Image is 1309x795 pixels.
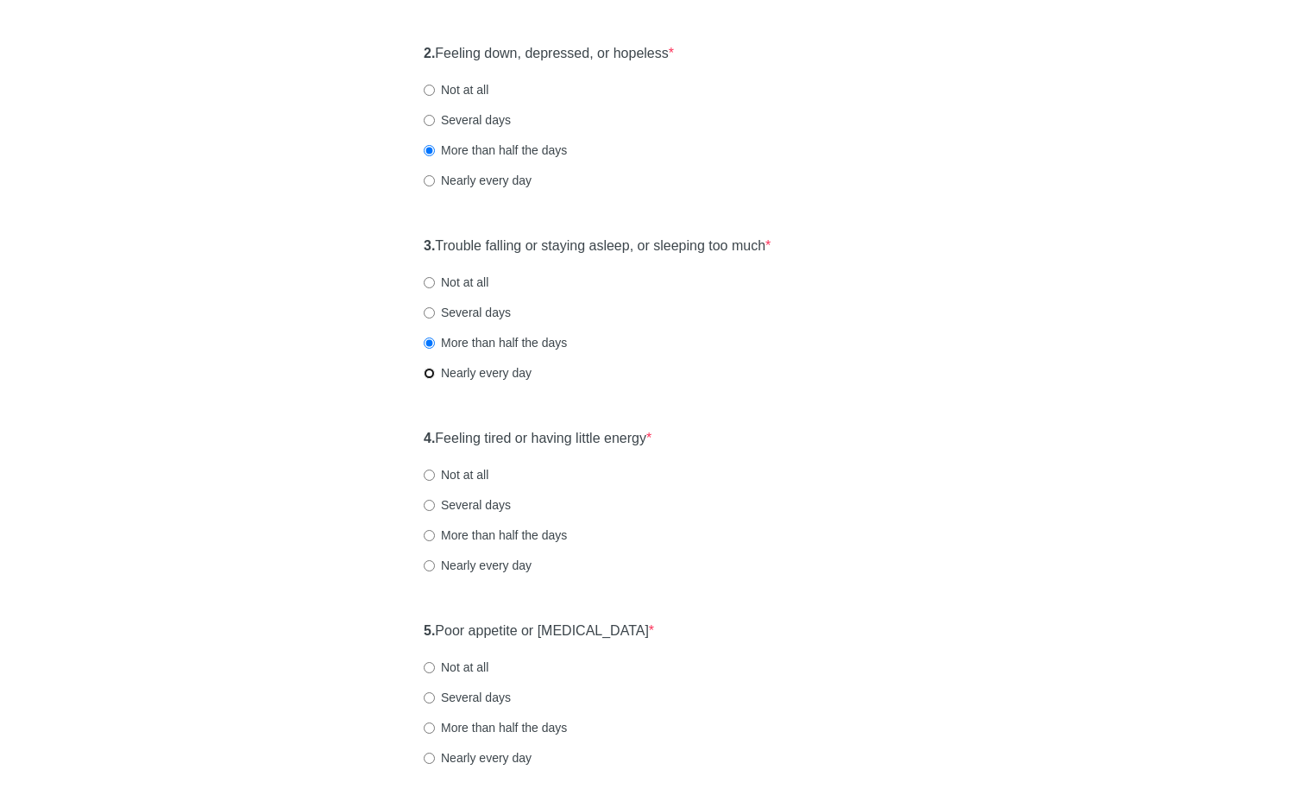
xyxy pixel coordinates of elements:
[424,429,651,449] label: Feeling tired or having little energy
[424,623,435,638] strong: 5.
[424,238,435,253] strong: 3.
[424,662,435,673] input: Not at all
[424,659,488,676] label: Not at all
[424,277,435,288] input: Not at all
[424,334,567,351] label: More than half the days
[424,307,435,319] input: Several days
[424,527,567,544] label: More than half the days
[424,530,435,541] input: More than half the days
[424,85,435,96] input: Not at all
[424,274,488,291] label: Not at all
[424,338,435,349] input: More than half the days
[424,753,435,764] input: Nearly every day
[424,368,435,379] input: Nearly every day
[424,364,532,382] label: Nearly every day
[424,621,654,641] label: Poor appetite or [MEDICAL_DATA]
[424,142,567,159] label: More than half the days
[424,115,435,126] input: Several days
[424,111,511,129] label: Several days
[424,719,567,736] label: More than half the days
[424,46,435,60] strong: 2.
[424,560,435,571] input: Nearly every day
[424,557,532,574] label: Nearly every day
[424,175,435,186] input: Nearly every day
[424,81,488,98] label: Not at all
[424,145,435,156] input: More than half the days
[424,44,674,64] label: Feeling down, depressed, or hopeless
[424,304,511,321] label: Several days
[424,431,435,445] strong: 4.
[424,496,511,514] label: Several days
[424,692,435,704] input: Several days
[424,466,488,483] label: Not at all
[424,172,532,189] label: Nearly every day
[424,749,532,767] label: Nearly every day
[424,470,435,481] input: Not at all
[424,500,435,511] input: Several days
[424,722,435,734] input: More than half the days
[424,689,511,706] label: Several days
[424,237,771,256] label: Trouble falling or staying asleep, or sleeping too much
